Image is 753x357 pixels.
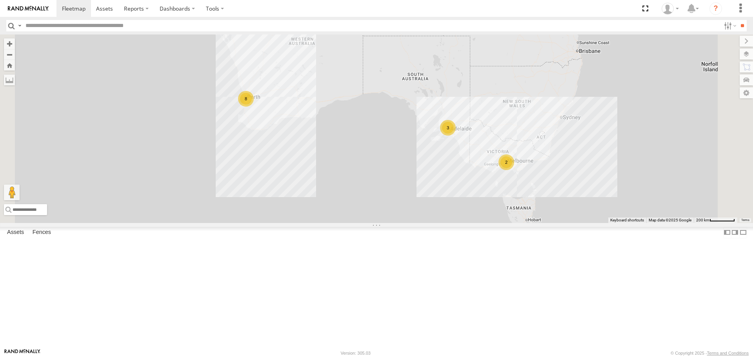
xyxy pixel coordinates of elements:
[721,20,738,31] label: Search Filter Options
[696,218,709,222] span: 200 km
[4,38,15,49] button: Zoom in
[659,3,682,14] div: Jessica Morgan
[3,227,28,238] label: Assets
[610,217,644,223] button: Keyboard shortcuts
[341,351,371,355] div: Version: 305.03
[709,2,722,15] i: ?
[740,87,753,98] label: Map Settings
[4,185,20,200] button: Drag Pegman onto the map to open Street View
[29,227,55,238] label: Fences
[4,349,40,357] a: Visit our Website
[671,351,749,355] div: © Copyright 2025 -
[4,74,15,85] label: Measure
[498,154,514,170] div: 2
[731,227,739,238] label: Dock Summary Table to the Right
[8,6,49,11] img: rand-logo.svg
[238,91,254,107] div: 8
[739,227,747,238] label: Hide Summary Table
[4,49,15,60] button: Zoom out
[440,120,456,136] div: 3
[649,218,691,222] span: Map data ©2025 Google
[16,20,23,31] label: Search Query
[694,217,737,223] button: Map Scale: 200 km per 61 pixels
[707,351,749,355] a: Terms and Conditions
[741,218,749,221] a: Terms
[4,60,15,71] button: Zoom Home
[723,227,731,238] label: Dock Summary Table to the Left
